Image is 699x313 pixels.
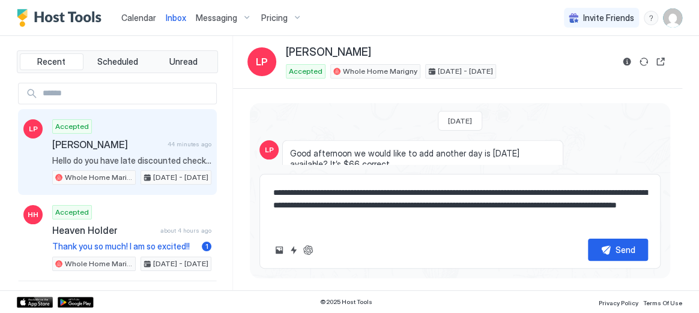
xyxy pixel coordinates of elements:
[286,46,371,59] span: [PERSON_NAME]
[289,66,322,77] span: Accepted
[620,55,634,69] button: Reservation information
[166,11,186,24] a: Inbox
[38,83,216,104] input: Input Field
[196,13,237,23] span: Messaging
[616,243,635,256] div: Send
[343,66,417,77] span: Whole Home Marigny
[17,9,107,27] a: Host Tools Logo
[55,121,89,132] span: Accepted
[168,140,211,148] span: 44 minutes ago
[583,13,634,23] span: Invite Friends
[65,258,133,269] span: Whole Home Marigny
[261,13,288,23] span: Pricing
[637,55,651,69] button: Sync reservation
[28,209,38,220] span: HH
[320,298,372,306] span: © 2025 Host Tools
[12,272,41,301] iframe: Intercom live chat
[20,53,83,70] button: Recent
[301,243,315,257] button: ChatGPT Auto Reply
[644,11,658,25] div: menu
[160,227,211,234] span: about 4 hours ago
[290,148,555,169] span: Good afternoon we would like to add another day is [DATE] available? It’s $66 correct
[121,11,156,24] a: Calendar
[643,296,682,308] a: Terms Of Use
[121,13,156,23] span: Calendar
[272,243,286,257] button: Upload image
[29,124,38,134] span: LP
[52,155,211,166] span: Hello do you have late discounted check in? I won’t arrive until 11p or midnight I will be drivin...
[151,53,215,70] button: Unread
[265,145,274,155] span: LP
[653,55,668,69] button: Open reservation
[86,53,150,70] button: Scheduled
[52,139,163,151] span: [PERSON_NAME]
[588,239,648,261] button: Send
[599,299,638,306] span: Privacy Policy
[17,50,218,73] div: tab-group
[65,172,133,183] span: Whole Home Marigny
[58,297,94,308] a: Google Play Store
[17,297,53,308] a: App Store
[205,242,208,251] span: 1
[169,56,198,67] span: Unread
[52,224,156,236] span: Heaven Holder
[153,172,208,183] span: [DATE] - [DATE]
[52,241,197,252] span: Thank you so much! I am so excited!!
[166,13,186,23] span: Inbox
[286,243,301,257] button: Quick reply
[256,55,268,69] span: LP
[599,296,638,308] a: Privacy Policy
[97,56,138,67] span: Scheduled
[448,116,472,125] span: [DATE]
[438,66,493,77] span: [DATE] - [DATE]
[663,8,682,28] div: User profile
[37,56,65,67] span: Recent
[153,258,208,269] span: [DATE] - [DATE]
[643,299,682,306] span: Terms Of Use
[55,207,89,218] span: Accepted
